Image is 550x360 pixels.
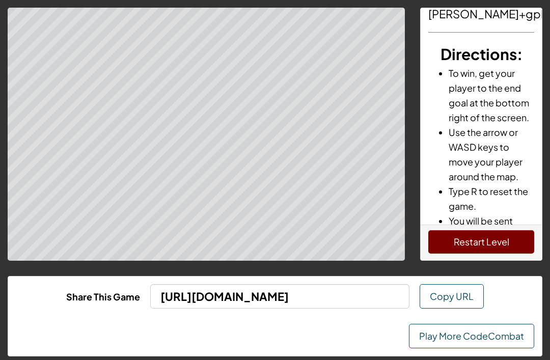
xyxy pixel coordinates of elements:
[66,291,140,302] b: Share This Game
[428,230,534,254] button: Restart Level
[409,324,534,348] a: Play More CodeCombat
[430,290,474,302] span: Copy URL
[449,184,534,213] li: Type R to reset the game.
[449,66,534,125] li: To win, get your player to the end goal at the bottom right of the screen.
[428,43,534,66] h3: :
[441,44,517,64] span: Directions
[449,213,534,272] li: You will be sent back to the start if you run into the boss or into spikes.
[420,284,484,309] button: Copy URL
[449,125,534,184] li: Use the arrow or WASD keys to move your player around the map.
